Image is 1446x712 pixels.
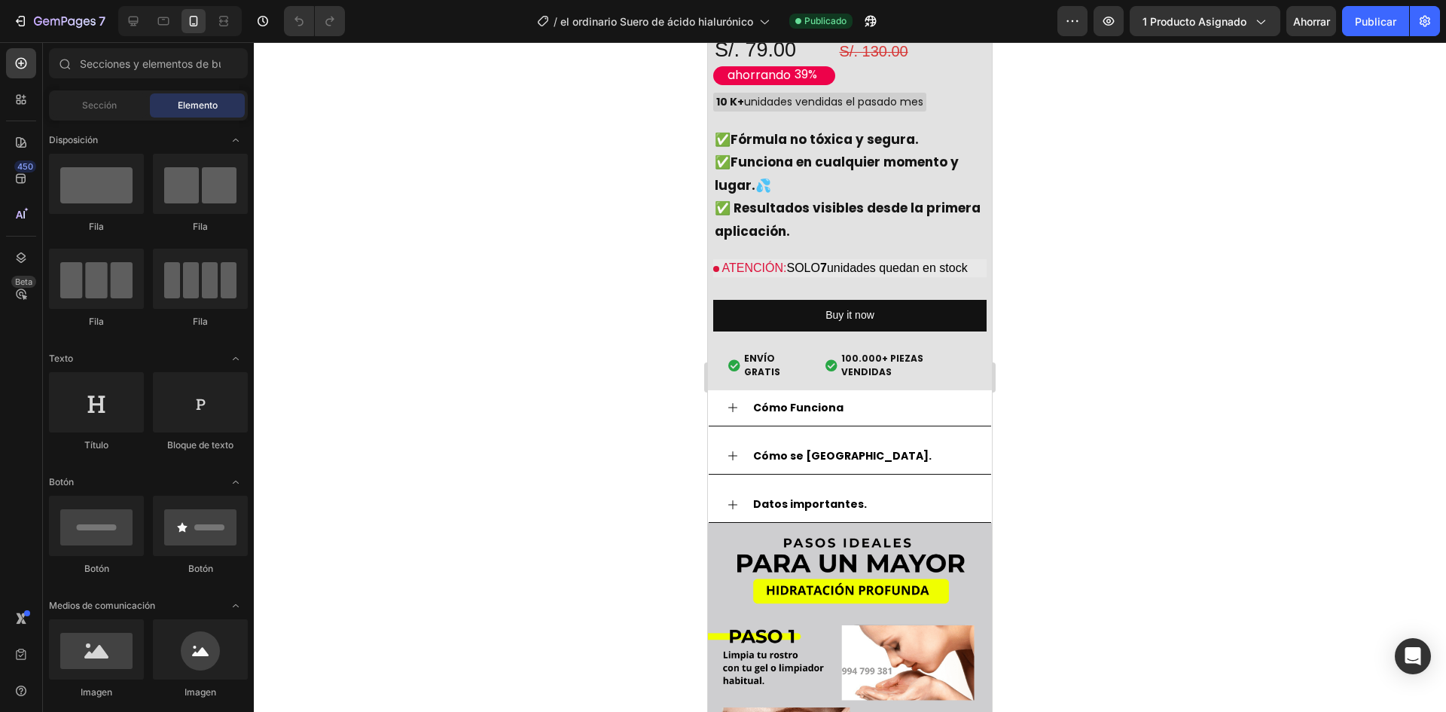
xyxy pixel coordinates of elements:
strong: ✅ Resultados visibles desde la primera aplicación. [7,157,273,198]
font: Botón [84,563,109,574]
font: el ordinario Suero de ácido hialurónico [560,15,753,28]
iframe: Área de diseño [708,42,992,712]
font: Título [84,439,108,451]
strong: ✅Funciona en cualquier momento y lugar.💦 [7,111,251,152]
button: 1 producto asignado [1130,6,1280,36]
font: 1 producto asignado [1142,15,1246,28]
font: Imagen [185,686,216,698]
button: Ahorrar [1286,6,1336,36]
button: 7 [6,6,112,36]
font: 7 [99,14,105,29]
input: Secciones y elementos de búsqueda [49,48,248,78]
font: Fila [193,221,208,232]
font: Texto [49,353,73,364]
font: Beta [15,277,32,287]
font: Publicado [804,15,847,26]
div: Buy it now [117,264,166,283]
div: Abrir Intercom Messenger [1395,638,1431,674]
span: 7 [112,219,119,232]
span: ENVÍO GRATIS [36,310,102,337]
div: unidades vendidas el pasado mes [5,50,218,69]
font: Bloque de texto [167,439,233,451]
strong: ✅Fórmula no tóxica y segura. [7,88,211,106]
font: Ahorrar [1293,15,1330,28]
font: Disposición [49,134,98,145]
font: Imagen [81,686,112,698]
span: Abrir con palanca [224,594,248,618]
font: Sección [82,99,117,111]
button: Buy it now [5,258,279,289]
font: 450 [17,161,33,172]
font: Fila [89,316,104,327]
font: Botón [188,563,213,574]
strong: Cómo Funciona [45,358,136,373]
font: Elemento [178,99,218,111]
font: Publicar [1355,15,1396,28]
span: 100.000+ PIEZAS VENDIDAS [133,310,264,337]
span: 10 K+ [8,52,36,67]
span: Abrir con palanca [224,128,248,152]
span: ATENCIÓN: [14,219,79,232]
strong: Datos importantes. [45,454,159,469]
font: Fila [193,316,208,327]
strong: Cómo se [GEOGRAPHIC_DATA]. [45,406,224,421]
div: ahorrando [17,23,85,44]
span: Abrir con palanca [224,470,248,494]
font: Botón [49,476,74,487]
div: 39% [85,23,111,42]
font: Fila [89,221,104,232]
p: SOLO unidades quedan en stock [5,217,279,235]
div: Deshacer/Rehacer [284,6,345,36]
font: / [554,15,557,28]
button: Publicar [1342,6,1409,36]
font: Medios de comunicación [49,600,155,611]
span: Abrir con palanca [224,347,248,371]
